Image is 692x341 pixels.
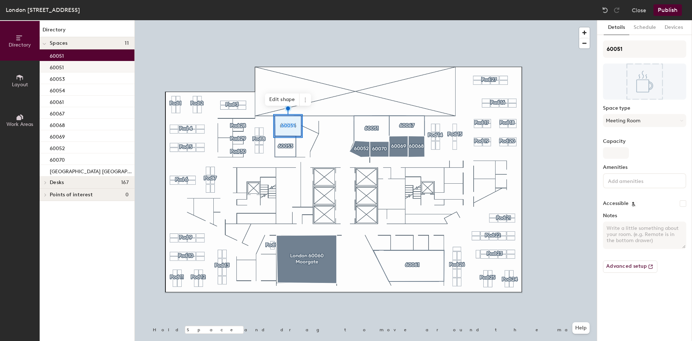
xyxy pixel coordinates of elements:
[265,93,300,106] span: Edit shape
[603,64,686,100] img: The space named 60051
[50,155,65,163] p: 60070
[603,213,686,219] label: Notes
[603,165,686,170] label: Amenities
[50,132,65,140] p: 60069
[603,261,657,273] button: Advanced setup
[50,180,64,185] span: Desks
[603,201,629,206] label: Accessible
[50,143,65,152] p: 60052
[572,322,590,334] button: Help
[607,176,671,185] input: Add amenities
[9,42,31,48] span: Directory
[653,4,682,16] button: Publish
[125,192,129,198] span: 0
[604,20,629,35] button: Details
[50,109,65,117] p: 60067
[50,86,65,94] p: 60054
[121,180,129,185] span: 167
[613,6,620,14] img: Redo
[660,20,687,35] button: Devices
[50,74,65,82] p: 60053
[632,4,646,16] button: Close
[50,166,133,175] p: [GEOGRAPHIC_DATA] [GEOGRAPHIC_DATA]
[125,40,129,46] span: 11
[603,105,686,111] label: Space type
[50,97,64,105] p: 60061
[40,26,134,37] h1: Directory
[12,82,28,88] span: Layout
[50,51,64,59] p: 60051
[603,114,686,127] button: Meeting Room
[603,139,686,144] label: Capacity
[50,62,64,71] p: 60051
[50,40,68,46] span: Spaces
[6,5,80,14] div: London [STREET_ADDRESS]
[629,20,660,35] button: Schedule
[6,121,33,127] span: Work Areas
[602,6,609,14] img: Undo
[50,192,93,198] span: Points of interest
[50,120,65,128] p: 60068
